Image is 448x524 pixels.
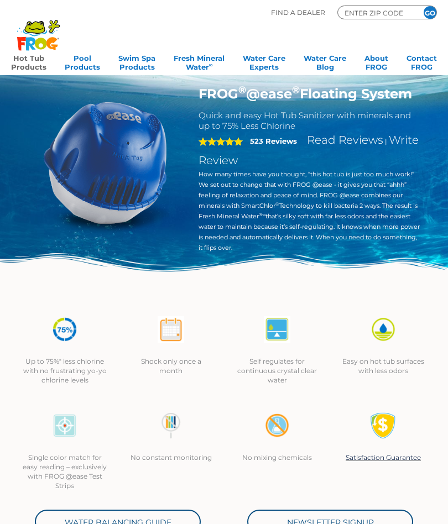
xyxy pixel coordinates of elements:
[235,453,319,462] p: No mixing chemicals
[238,84,246,96] sup: ®
[243,50,285,72] a: Water CareExperts
[199,169,420,253] p: How many times have you thought, “this hot tub is just too much work!” We set out to change that ...
[250,137,297,145] strong: 523 Reviews
[264,412,290,439] img: no-mixing1
[118,50,155,72] a: Swim SpaProducts
[370,412,397,439] img: Satisfaction Guarantee Icon
[307,133,383,146] a: Read Reviews
[65,50,100,72] a: PoolProducts
[364,50,388,72] a: AboutFROG
[129,453,213,462] p: No constant monitoring
[28,86,182,239] img: hot-tub-product-atease-system.png
[209,62,213,68] sup: ∞
[346,453,421,462] a: Satisfaction Guarantee
[292,84,300,96] sup: ®
[199,110,420,131] h2: Quick and easy Hot Tub Sanitizer with minerals and up to 75% Less Chlorine
[129,357,213,375] p: Shock only once a month
[199,137,243,146] span: 5
[23,357,107,385] p: Up to 75%* less chlorine with no frustrating yo-yo chlorine levels
[341,357,425,375] p: Easy on hot tub surfaces with less odors
[51,316,78,343] img: icon-atease-75percent-less
[424,6,436,19] input: GO
[304,50,346,72] a: Water CareBlog
[11,6,66,51] img: Frog Products Logo
[271,6,325,19] p: Find A Dealer
[407,50,437,72] a: ContactFROG
[235,357,319,385] p: Self regulates for continuous crystal clear water
[174,50,225,72] a: Fresh MineralWater∞
[385,137,387,145] span: |
[259,212,266,217] sup: ®∞
[199,86,420,102] h1: FROG @ease Floating System
[11,50,46,72] a: Hot TubProducts
[158,316,184,343] img: atease-icon-shock-once
[275,201,279,207] sup: ®
[23,453,107,490] p: Single color match for easy reading – exclusively with FROG @ease Test Strips
[370,316,397,343] img: icon-atease-easy-on
[264,316,290,343] img: atease-icon-self-regulates
[51,412,78,439] img: icon-atease-color-match
[158,412,184,439] img: no-constant-monitoring1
